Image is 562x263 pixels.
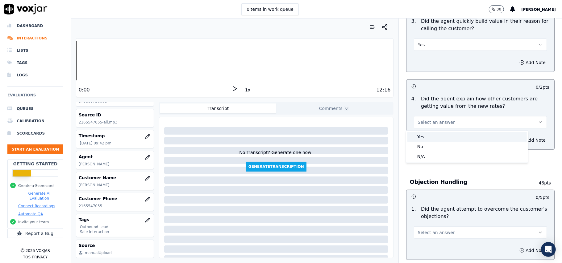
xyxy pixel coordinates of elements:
[13,161,57,167] h2: Getting Started
[418,119,455,125] span: Select an answer
[276,103,392,113] button: Comments
[79,175,151,181] h3: Customer Name
[7,115,63,127] a: Calibration
[79,242,151,249] h3: Source
[80,229,151,234] p: Sale Interaction
[7,91,63,103] h6: Evaluations
[410,178,527,186] h3: Objection Handling
[516,136,549,144] button: Add Note
[541,242,556,257] div: Open Intercom Messenger
[79,196,151,202] h3: Customer Phone
[18,204,55,208] button: Connect Recordings
[418,229,455,236] span: Select an answer
[4,4,48,14] img: voxjar logo
[421,205,549,220] p: Did the agent attempt to overcome the customer's objections?
[418,42,425,48] span: Yes
[407,132,527,142] div: Yes
[79,86,90,94] div: 0:00
[241,3,299,15] button: 0items in work queue
[7,57,63,69] a: Tags
[79,162,151,167] p: [PERSON_NAME]
[79,204,151,208] p: 2165547055
[18,212,43,216] button: Automate QA
[244,86,252,94] button: 1x
[18,220,49,225] button: Invite your team
[160,103,276,113] button: Transcript
[409,95,418,110] p: 4 .
[409,205,418,220] p: 1 .
[80,141,151,146] p: [DATE] 09:42 pm
[7,44,63,57] a: Lists
[246,162,306,172] button: GenerateTranscription
[79,120,151,125] p: 2165547055-all.mp3
[239,149,313,162] div: No Transcript? Generate one now!
[79,133,151,139] h3: Timestamp
[79,216,151,223] h3: Tags
[7,144,63,154] button: Start an Evaluation
[23,255,31,260] button: TOS
[85,250,112,255] div: manualUpload
[7,103,63,115] a: Queues
[80,225,151,229] p: Outbound Lead
[7,127,63,140] a: Scorecards
[489,5,504,13] button: 30
[521,7,556,12] span: [PERSON_NAME]
[32,255,48,260] button: Privacy
[516,58,549,67] button: Add Note
[7,20,63,32] a: Dashboard
[18,183,54,188] button: Create a Scorecard
[376,86,390,94] div: 12:16
[497,7,501,12] p: 30
[7,32,63,44] a: Interactions
[489,5,510,13] button: 30
[407,152,527,161] div: N/A
[536,84,549,90] p: 0 / 2 pts
[344,106,349,111] span: 0
[407,142,527,152] div: No
[79,183,151,188] p: [PERSON_NAME]
[421,18,549,32] p: Did the agent quickly build value in their reason for calling the customer?
[409,18,418,32] p: 3 .
[516,246,549,255] button: Add Note
[79,154,151,160] h3: Agent
[7,69,63,81] a: Logs
[7,229,63,238] button: Report a Bug
[521,6,562,13] button: [PERSON_NAME]
[421,95,549,110] p: Did the agent explain how other customers are getting value from the new rates?
[79,112,151,118] h3: Source ID
[18,191,60,201] button: Generate AI Evaluation
[536,194,549,200] p: 0 / 5 pts
[26,248,50,253] p: 2025 Voxjar
[527,180,551,186] p: 46 pts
